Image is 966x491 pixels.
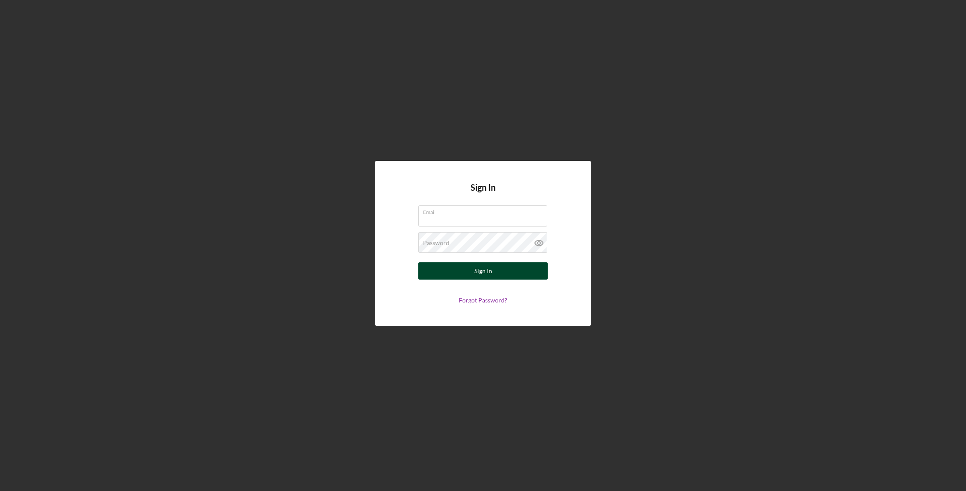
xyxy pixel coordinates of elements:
[423,239,449,246] label: Password
[459,296,507,304] a: Forgot Password?
[470,183,496,205] h4: Sign In
[474,262,492,280] div: Sign In
[423,206,547,215] label: Email
[418,262,548,280] button: Sign In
